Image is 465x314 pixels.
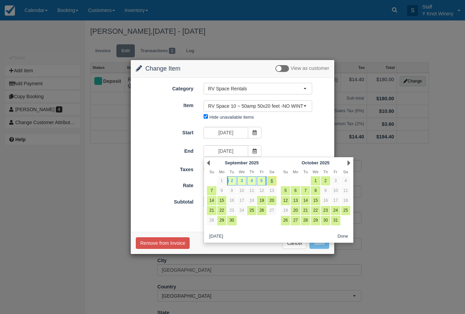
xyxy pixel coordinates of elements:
a: 11 [247,186,256,195]
a: 13 [267,186,276,195]
a: 5 [281,186,290,195]
a: 25 [247,206,256,215]
div: 4 Days @ $45.00 [198,180,334,192]
a: 15 [311,196,320,205]
a: 19 [281,206,290,215]
span: Monday [293,169,298,174]
span: Sunday [209,169,214,174]
a: 18 [341,196,350,205]
a: 13 [291,196,300,205]
button: Remove from Invoice [136,237,190,249]
a: 1 [217,176,226,185]
a: 2 [227,176,236,185]
a: 10 [237,186,246,195]
a: 9 [227,186,236,195]
span: Friday [260,169,264,174]
span: 2025 [249,160,259,165]
a: 14 [207,196,216,205]
a: 3 [331,176,340,185]
a: 2 [321,176,330,185]
span: Saturday [343,169,348,174]
button: Cancel [283,237,306,249]
button: RV Space 10 ~ 50amp 50x20 feet -NO WINTER WATER [204,100,312,112]
a: 6 [267,176,276,185]
span: Wednesday [312,169,318,174]
a: 12 [281,196,290,205]
a: Prev [207,160,210,166]
span: Friday [334,169,337,174]
button: RV Space Rentals [204,83,312,94]
span: Saturday [269,169,274,174]
a: 27 [291,216,300,225]
a: 14 [301,196,310,205]
a: 3 [237,176,246,185]
button: Done [335,233,351,241]
a: 21 [207,206,216,215]
label: Rate [131,180,198,189]
a: 6 [291,186,300,195]
a: 26 [257,206,266,215]
a: 15 [217,196,226,205]
a: 25 [341,206,350,215]
a: 17 [331,196,340,205]
a: 19 [257,196,266,205]
span: 2025 [320,160,330,165]
a: 28 [207,216,216,225]
a: 9 [321,186,330,195]
a: 20 [267,196,276,205]
a: 16 [227,196,236,205]
a: 28 [301,216,310,225]
span: Wednesday [239,169,245,174]
span: Sunday [283,169,288,174]
a: 8 [217,186,226,195]
button: [DATE] [207,233,226,241]
a: 20 [291,206,300,215]
span: RV Space Rentals [208,85,303,92]
a: 31 [331,216,340,225]
a: 7 [301,186,310,195]
a: 11 [341,186,350,195]
span: Tuesday [229,169,234,174]
span: RV Space 10 ~ 50amp 50x20 feet -NO WINTER WATER [208,103,303,109]
span: Thursday [323,169,328,174]
label: Item [131,100,198,109]
a: 17 [237,196,246,205]
a: 1 [311,176,320,185]
a: 8 [311,186,320,195]
a: 23 [321,206,330,215]
span: October [302,160,319,165]
a: 18 [247,196,256,205]
span: Change Item [145,65,180,72]
label: Hide unavailable items [209,115,254,120]
a: 30 [321,216,330,225]
a: 22 [217,206,226,215]
label: Taxes [131,164,198,173]
span: View as customer [291,66,329,71]
a: 26 [281,216,290,225]
a: 22 [311,206,320,215]
label: Start [131,127,198,136]
a: 16 [321,196,330,205]
span: Tuesday [303,169,308,174]
a: 12 [257,186,266,195]
a: 24 [237,206,246,215]
label: Subtotal [131,196,198,206]
a: 29 [311,216,320,225]
a: 27 [267,206,276,215]
a: Next [348,160,350,166]
span: Thursday [250,169,254,174]
span: September [225,160,248,165]
a: 4 [341,176,350,185]
a: 30 [227,216,236,225]
a: 23 [227,206,236,215]
a: 29 [217,216,226,225]
a: 24 [331,206,340,215]
label: Category [131,83,198,92]
a: 7 [207,186,216,195]
span: Monday [219,169,224,174]
a: 10 [331,186,340,195]
a: 4 [247,176,256,185]
a: 21 [301,206,310,215]
label: End [131,145,198,155]
a: 5 [257,176,266,185]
